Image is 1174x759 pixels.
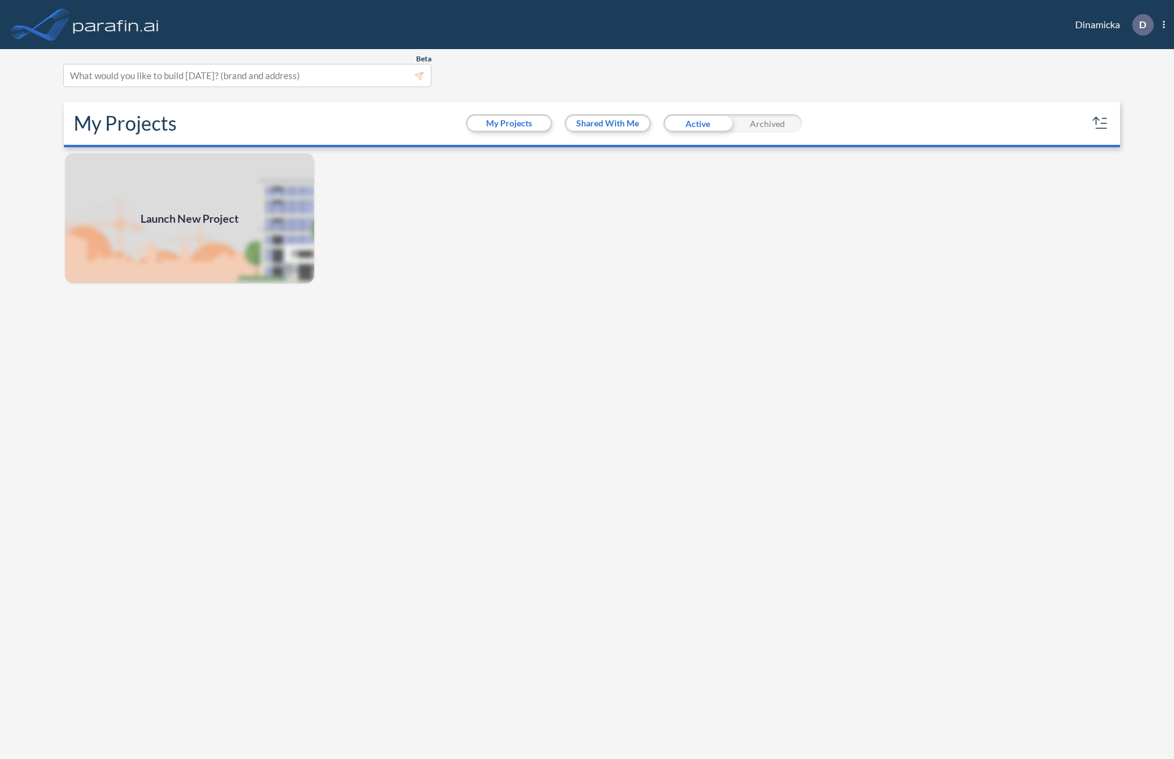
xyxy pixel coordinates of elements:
div: Dinamicka [1057,14,1165,36]
span: Launch New Project [141,210,239,227]
h2: My Projects [74,112,177,135]
img: add [64,152,315,285]
button: sort [1091,114,1110,133]
div: Active [663,114,733,133]
button: Shared With Me [566,116,649,131]
a: Launch New Project [64,152,315,285]
div: Archived [733,114,802,133]
span: Beta [416,54,431,64]
button: My Projects [468,116,550,131]
img: logo [71,12,161,37]
p: D [1139,19,1146,30]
